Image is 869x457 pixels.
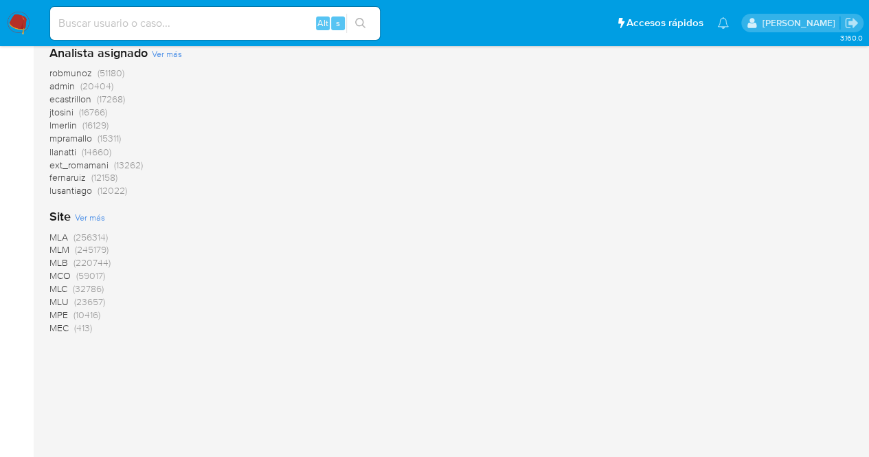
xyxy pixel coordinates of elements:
[839,32,862,43] span: 3.160.0
[317,16,328,30] span: Alt
[627,16,703,30] span: Accesos rápidos
[762,16,839,30] p: daniel.izarra@mercadolibre.com
[717,17,729,29] a: Notificaciones
[50,14,380,32] input: Buscar usuario o caso...
[844,16,859,30] a: Salir
[346,14,374,33] button: search-icon
[336,16,340,30] span: s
